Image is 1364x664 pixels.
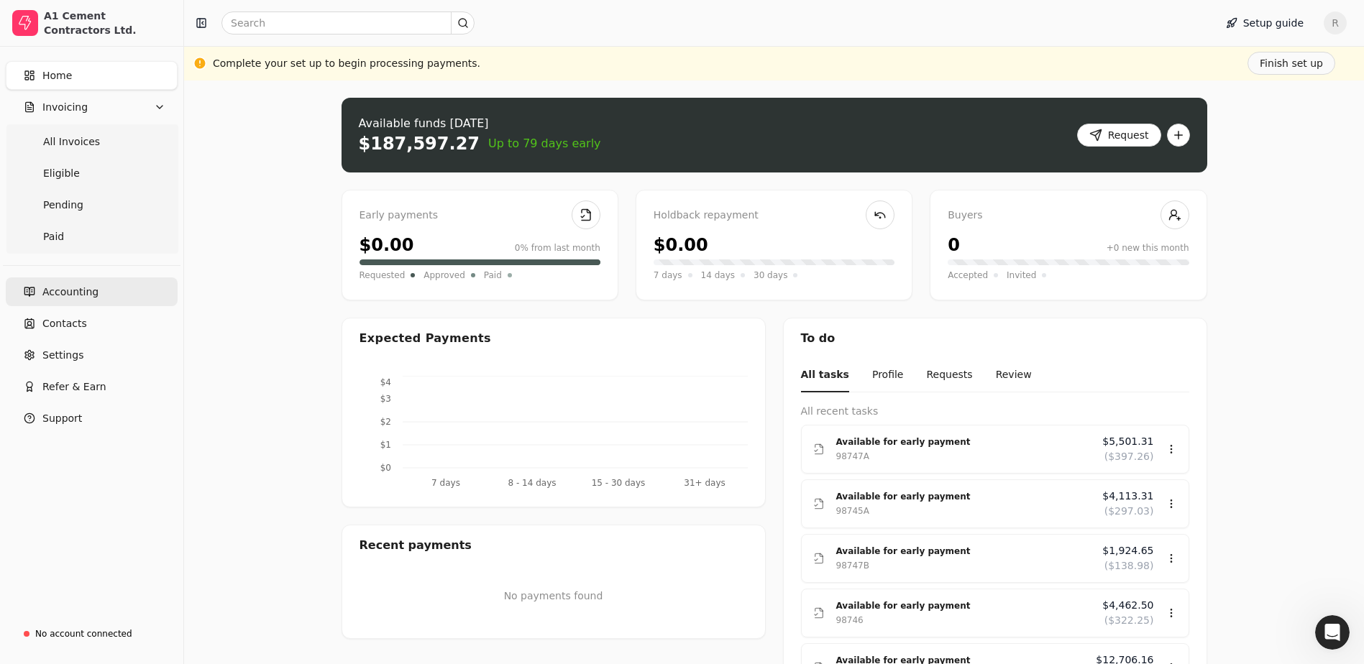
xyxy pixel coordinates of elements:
[359,132,480,155] div: $187,597.27
[360,589,748,604] p: No payments found
[1324,11,1347,34] button: R
[1007,268,1036,282] span: Invited
[6,341,178,369] a: Settings
[1102,598,1153,613] span: $4,462.50
[784,318,1207,359] div: To do
[872,359,904,392] button: Profile
[380,417,390,427] tspan: $2
[926,359,972,392] button: Requests
[221,11,475,34] input: Search
[1104,449,1154,464] span: ($397.26)
[9,127,175,156] a: All Invoices
[380,440,390,450] tspan: $1
[9,190,175,219] a: Pending
[948,268,988,282] span: Accepted
[1102,543,1153,558] span: $1,924.65
[42,285,99,300] span: Accounting
[836,504,869,518] div: 98745A
[43,134,100,149] span: All Invoices
[43,229,64,244] span: Paid
[1102,434,1153,449] span: $5,501.31
[360,330,491,347] div: Expected Payments
[1107,241,1189,254] div: +0 new this month
[996,359,1032,392] button: Review
[6,93,178,121] button: Invoicing
[380,377,390,387] tspan: $4
[754,268,787,282] span: 30 days
[431,478,460,488] tspan: 7 days
[836,449,869,464] div: 98747A
[6,61,178,90] a: Home
[42,100,88,115] span: Invoicing
[1315,615,1350,650] iframe: Intercom live chat
[836,558,869,573] div: 98747B
[6,404,178,433] button: Support
[1104,613,1154,628] span: ($322.25)
[654,268,682,282] span: 7 days
[6,621,178,647] a: No account connected
[836,613,864,627] div: 98746
[1102,489,1153,504] span: $4,113.31
[42,379,106,395] span: Refer & Earn
[508,478,556,488] tspan: 8 - 14 days
[1077,124,1161,147] button: Request
[6,309,178,338] a: Contacts
[1104,504,1154,519] span: ($297.03)
[948,232,960,258] div: 0
[801,404,1189,419] div: All recent tasks
[836,435,1091,449] div: Available for early payment
[801,359,849,392] button: All tasks
[359,115,601,132] div: Available funds [DATE]
[213,56,480,71] div: Complete your set up to begin processing payments.
[9,159,175,188] a: Eligible
[654,232,708,258] div: $0.00
[360,268,406,282] span: Requested
[654,208,894,223] div: Holdback repayment
[1214,11,1315,34] button: Setup guide
[836,489,1091,504] div: Available for early payment
[6,277,178,306] a: Accounting
[1248,52,1335,75] button: Finish set up
[1104,558,1154,573] span: ($138.98)
[684,478,725,488] tspan: 31+ days
[360,208,600,223] div: Early payments
[380,394,390,404] tspan: $3
[488,135,601,152] span: Up to 79 days early
[6,372,178,401] button: Refer & Earn
[591,478,645,488] tspan: 15 - 30 days
[43,198,83,213] span: Pending
[42,316,87,331] span: Contacts
[515,241,600,254] div: 0% from last month
[9,222,175,251] a: Paid
[342,525,765,566] div: Recent payments
[484,268,502,282] span: Paid
[42,68,72,83] span: Home
[701,268,735,282] span: 14 days
[836,599,1091,613] div: Available for early payment
[836,544,1091,558] div: Available for early payment
[42,411,82,426] span: Support
[948,208,1189,223] div: Buyers
[424,268,465,282] span: Approved
[42,348,83,363] span: Settings
[360,232,414,258] div: $0.00
[35,627,132,640] div: No account connected
[380,463,390,473] tspan: $0
[43,166,80,181] span: Eligible
[44,9,171,37] div: A1 Cement Contractors Ltd.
